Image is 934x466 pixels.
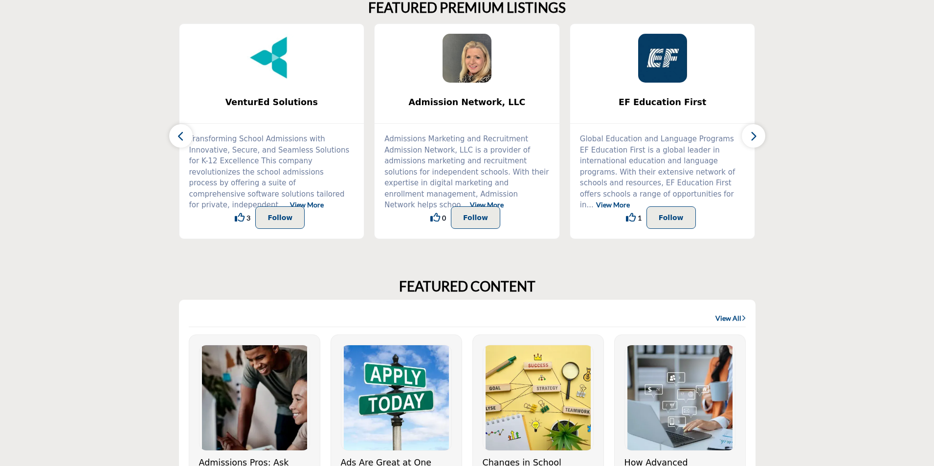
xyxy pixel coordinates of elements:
a: View More [596,200,630,209]
button: Follow [646,206,696,229]
img: Logo of Truth Tree, click to view details [200,345,310,450]
img: Logo of Truth Tree, click to view details [625,345,735,450]
b: EF Education First [585,89,740,115]
p: Follow [463,212,488,223]
p: Follow [659,212,684,223]
span: EF Education First [585,96,740,109]
img: Admission Network, LLC [443,34,491,83]
span: VenturEd Solutions [194,96,350,109]
span: Admission Network, LLC [389,96,545,109]
span: 1 [638,213,642,223]
b: VenturEd Solutions [194,89,350,115]
span: ... [587,200,594,209]
button: Follow [451,206,500,229]
p: Global Education and Language Programs EF Education First is a global leader in international edu... [580,133,745,211]
p: Follow [267,212,292,223]
b: Admission Network, LLC [389,89,545,115]
span: 0 [442,213,446,223]
h2: FEATURED CONTENT [399,278,535,295]
img: Logo of Truth Tree, click to view details [341,345,451,450]
img: EF Education First [638,34,687,83]
p: Transforming School Admissions with Innovative, Secure, and Seamless Solutions for K-12 Excellenc... [189,133,355,211]
p: Admissions Marketing and Recruitment Admission Network, LLC is a provider of admissions marketing... [384,133,550,211]
img: Logo of Truth Tree, click to view details [483,345,593,450]
a: EF Education First [570,89,755,115]
img: VenturEd Solutions [247,34,296,83]
span: ... [461,200,467,209]
span: 3 [246,213,250,223]
a: View More [470,200,504,209]
span: ... [281,200,288,209]
a: View All [715,313,746,323]
a: VenturEd Solutions [179,89,364,115]
a: Admission Network, LLC [375,89,559,115]
a: View More [290,200,324,209]
button: Follow [255,206,305,229]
